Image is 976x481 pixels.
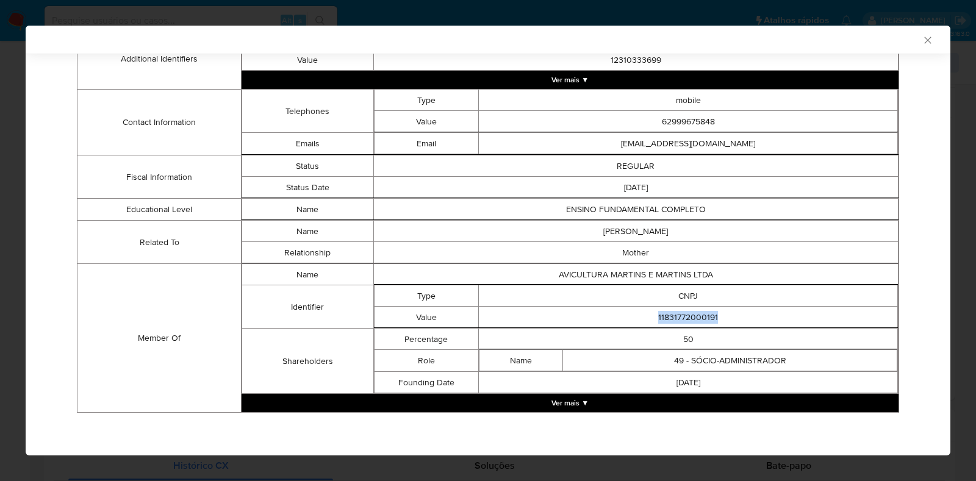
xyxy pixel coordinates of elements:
[242,49,373,71] td: Value
[242,221,373,242] td: Name
[479,307,898,328] td: 11831772000191
[373,242,899,263] td: Mother
[373,199,899,220] td: ENSINO FUNDAMENTAL COMPLETO
[374,133,479,154] td: Email
[479,350,563,371] td: Name
[242,155,373,177] td: Status
[374,329,479,350] td: Percentage
[242,71,899,89] button: Expand array
[373,177,899,198] td: [DATE]
[374,111,479,132] td: Value
[242,242,373,263] td: Relationship
[373,49,899,71] td: 12310333699
[77,90,242,155] td: Contact Information
[479,329,898,350] td: 50
[922,34,933,45] button: Fechar a janela
[242,285,373,329] td: Identifier
[373,155,899,177] td: REGULAR
[77,221,242,264] td: Related To
[242,394,899,412] button: Expand array
[479,285,898,307] td: CNPJ
[77,155,242,199] td: Fiscal Information
[242,90,373,133] td: Telephones
[242,199,373,220] td: Name
[479,90,898,111] td: mobile
[374,307,479,328] td: Value
[242,264,373,285] td: Name
[77,28,242,90] td: Additional Identifiers
[479,372,898,393] td: [DATE]
[77,264,242,413] td: Member Of
[242,329,373,394] td: Shareholders
[242,177,373,198] td: Status Date
[242,133,373,155] td: Emails
[26,26,950,455] div: closure-recommendation-modal
[374,285,479,307] td: Type
[479,111,898,132] td: 62999675848
[373,264,899,285] td: AVICULTURA MARTINS E MARTINS LTDA
[374,350,479,372] td: Role
[373,221,899,242] td: [PERSON_NAME]
[479,133,898,154] td: [EMAIL_ADDRESS][DOMAIN_NAME]
[374,90,479,111] td: Type
[563,350,897,371] td: 49 - SÓCIO-ADMINISTRADOR
[374,372,479,393] td: Founding Date
[77,199,242,221] td: Educational Level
